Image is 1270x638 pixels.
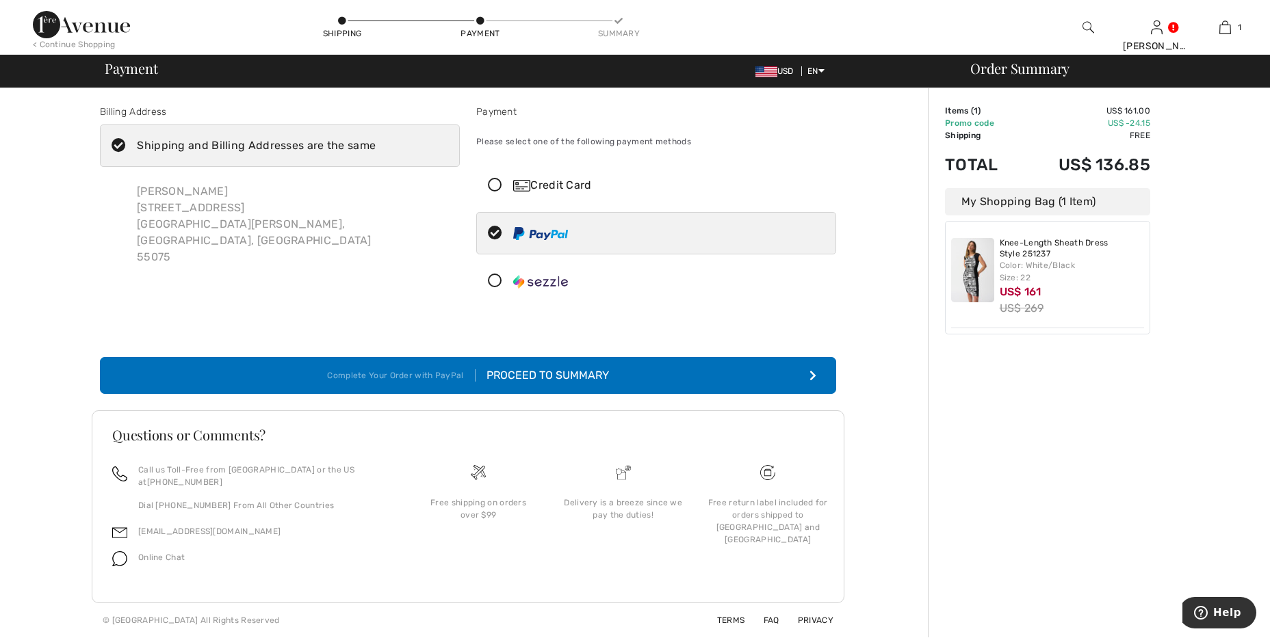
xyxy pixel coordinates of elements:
[138,527,281,536] a: [EMAIL_ADDRESS][DOMAIN_NAME]
[701,615,745,625] a: Terms
[460,27,501,40] div: Payment
[1151,19,1163,36] img: My Info
[417,496,540,521] div: Free shipping on orders over $99
[755,66,799,76] span: USD
[562,496,685,521] div: Delivery is a breeze since we pay the duties!
[1000,302,1044,315] s: US$ 269
[616,465,631,480] img: Delivery is a breeze since we pay the duties!
[945,129,1020,142] td: Shipping
[112,525,127,540] img: email
[1000,238,1145,259] a: Knee-Length Sheath Dress Style 251237
[476,105,836,119] div: Payment
[33,38,116,51] div: < Continue Shopping
[598,27,639,40] div: Summary
[33,11,130,38] img: 1ère Avenue
[760,465,775,480] img: Free shipping on orders over $99
[1020,142,1150,188] td: US$ 136.85
[945,117,1020,129] td: Promo code
[100,105,460,119] div: Billing Address
[112,466,127,481] img: call
[138,499,389,511] p: Dial [PHONE_NUMBER] From All Other Countries
[945,188,1150,215] div: My Shopping Bag (1 Item)
[138,553,185,562] span: Online Chat
[954,62,1262,75] div: Order Summary
[476,367,609,384] div: Proceed to Summary
[513,227,568,240] img: PayPal
[945,142,1020,188] td: Total
[112,428,824,442] h3: Questions or Comments?
[951,238,994,302] img: Knee-Length Sheath Dress Style 251237
[706,496,829,546] div: Free return label included for orders shipped to [GEOGRAPHIC_DATA] and [GEOGRAPHIC_DATA]
[807,66,825,76] span: EN
[100,357,836,394] button: Complete Your Order with PayPal Proceed to Summary
[1123,39,1190,53] div: [PERSON_NAME]
[747,615,779,625] a: FAQ
[103,614,280,626] div: © [GEOGRAPHIC_DATA] All Rights Reserved
[1182,597,1256,631] iframe: Opens a widget where you can find more information
[1191,19,1258,36] a: 1
[1000,259,1145,284] div: Color: White/Black Size: 22
[105,62,157,75] span: Payment
[322,27,363,40] div: Shipping
[471,465,486,480] img: Free shipping on orders over $99
[974,106,978,116] span: 1
[513,177,827,194] div: Credit Card
[1020,129,1150,142] td: Free
[781,615,833,625] a: Privacy
[1083,19,1094,36] img: search the website
[137,137,376,154] div: Shipping and Billing Addresses are the same
[476,124,836,159] div: Please select one of the following payment methods
[945,105,1020,117] td: Items ( )
[1238,21,1241,34] span: 1
[112,551,127,566] img: chat
[755,66,777,77] img: US Dollar
[513,180,530,191] img: Credit Card
[327,369,475,382] div: Complete Your Order with PayPal
[138,464,389,488] p: Call us Toll-Free from [GEOGRAPHIC_DATA] or the US at
[1151,21,1163,34] a: Sign In
[126,172,460,276] div: [PERSON_NAME] [STREET_ADDRESS] [GEOGRAPHIC_DATA][PERSON_NAME], [GEOGRAPHIC_DATA], [GEOGRAPHIC_DAT...
[1020,105,1150,117] td: US$ 161.00
[147,477,222,487] a: [PHONE_NUMBER]
[1000,285,1041,298] span: US$ 161
[513,275,568,289] img: Sezzle
[1219,19,1231,36] img: My Bag
[1020,117,1150,129] td: US$ -24.15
